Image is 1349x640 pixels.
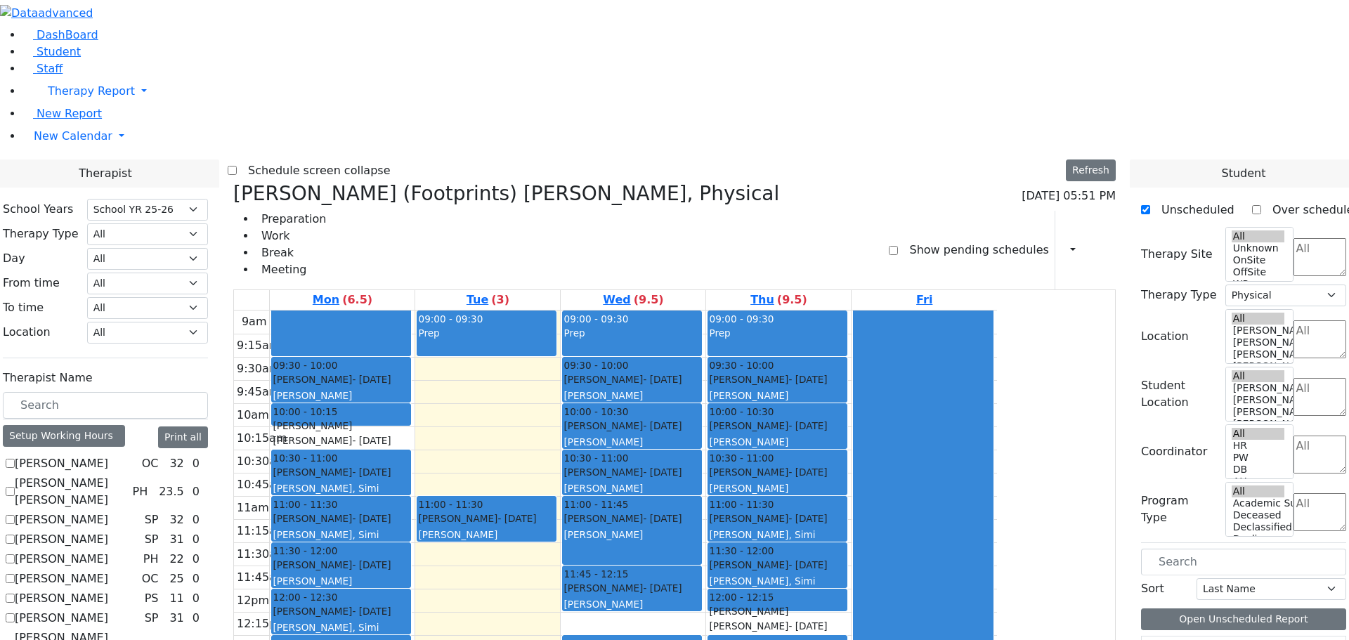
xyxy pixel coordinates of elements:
[138,551,164,568] div: PH
[273,372,410,386] div: [PERSON_NAME]
[273,511,410,525] div: [PERSON_NAME]
[1232,382,1285,394] option: [PERSON_NAME] 5
[1293,436,1346,474] textarea: Search
[273,528,410,542] div: [PERSON_NAME], Simi
[256,244,326,261] li: Break
[1293,493,1346,531] textarea: Search
[352,466,391,478] span: - [DATE]
[563,511,700,525] div: [PERSON_NAME]
[1232,313,1285,325] option: All
[136,455,164,472] div: OC
[3,299,44,316] label: To time
[139,531,164,548] div: SP
[1232,533,1285,545] option: Declines
[777,292,807,308] label: (9.5)
[22,62,63,75] a: Staff
[22,122,1349,150] a: New Calendar
[1232,464,1285,476] option: DB
[563,405,628,419] span: 10:00 - 10:30
[273,481,410,495] div: [PERSON_NAME], Simi
[1232,521,1285,533] option: Declassified
[234,407,272,424] div: 10am
[464,290,512,310] a: August 19, 2025
[234,592,272,609] div: 12pm
[234,569,290,586] div: 11:45am
[1293,320,1346,358] textarea: Search
[234,499,272,516] div: 11am
[273,497,337,511] span: 11:00 - 11:30
[1082,238,1089,262] div: Report
[1293,378,1346,416] textarea: Search
[563,419,700,433] div: [PERSON_NAME]
[418,497,483,511] span: 11:00 - 11:30
[15,455,108,472] label: [PERSON_NAME]
[709,405,774,419] span: 10:00 - 10:30
[22,77,1349,105] a: Therapy Report
[190,483,202,500] div: 0
[709,388,846,403] div: [PERSON_NAME]
[273,574,410,588] div: [PERSON_NAME]
[563,372,700,386] div: [PERSON_NAME]
[15,570,108,587] label: [PERSON_NAME]
[1232,278,1285,290] option: WP
[190,531,202,548] div: 0
[234,615,290,632] div: 12:15pm
[256,228,326,244] li: Work
[1232,370,1285,382] option: All
[22,45,81,58] a: Student
[1232,337,1285,348] option: [PERSON_NAME] 4
[1221,165,1265,182] span: Student
[600,290,666,310] a: August 20, 2025
[709,313,774,325] span: 09:00 - 09:30
[709,574,846,588] div: [PERSON_NAME], Simi
[1232,360,1285,372] option: [PERSON_NAME] 2
[1232,394,1285,406] option: [PERSON_NAME] 4
[37,45,81,58] span: Student
[563,358,628,372] span: 09:30 - 10:00
[3,392,208,419] input: Search
[1232,497,1285,509] option: Academic Support
[643,466,682,478] span: - [DATE]
[256,211,326,228] li: Preparation
[126,483,153,500] div: PH
[1232,230,1285,242] option: All
[563,388,700,403] div: [PERSON_NAME]
[1232,476,1285,488] option: AH
[237,159,391,182] label: Schedule screen collapse
[709,481,846,495] div: [PERSON_NAME]
[1141,580,1164,597] label: Sort
[352,513,391,524] span: - [DATE]
[1232,509,1285,521] option: Deceased
[491,292,509,308] label: (3)
[709,558,846,572] div: [PERSON_NAME]
[709,358,774,372] span: 09:30 - 10:00
[709,451,774,465] span: 10:30 - 11:00
[1141,246,1213,263] label: Therapy Site
[352,606,391,617] span: - [DATE]
[273,590,337,604] span: 12:00 - 12:30
[79,165,131,182] span: Therapist
[709,590,774,604] span: 12:00 - 12:15
[190,511,202,528] div: 0
[1232,254,1285,266] option: OnSite
[48,84,135,98] span: Therapy Report
[1141,328,1189,345] label: Location
[563,481,700,495] div: [PERSON_NAME]
[273,358,337,372] span: 09:30 - 10:00
[898,239,1048,261] label: Show pending schedules
[563,597,700,611] div: [PERSON_NAME]
[15,531,108,548] label: [PERSON_NAME]
[158,426,208,448] button: Print all
[1232,266,1285,278] option: OffSite
[563,451,628,465] span: 10:30 - 11:00
[1232,452,1285,464] option: PW
[139,610,164,627] div: SP
[563,465,700,479] div: [PERSON_NAME]
[239,313,270,330] div: 9am
[709,528,846,542] div: [PERSON_NAME], Simi
[563,326,700,340] div: Prep
[709,497,774,511] span: 11:00 - 11:30
[709,435,846,449] div: [PERSON_NAME]
[190,610,202,627] div: 0
[1107,239,1116,261] div: Delete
